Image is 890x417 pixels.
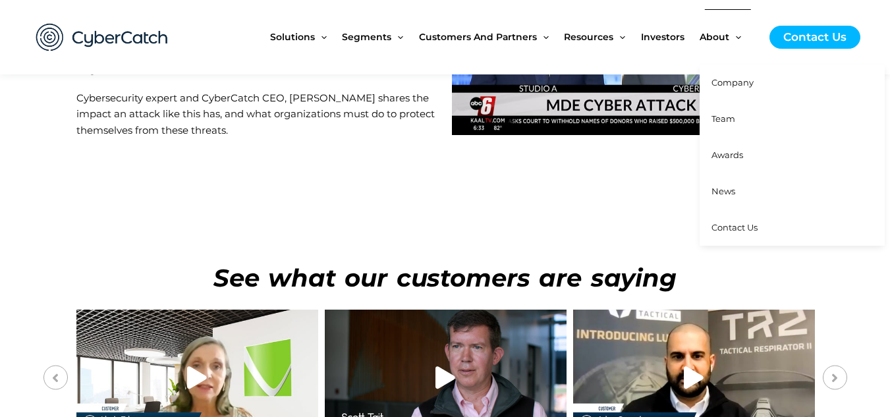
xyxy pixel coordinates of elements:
[641,9,684,65] span: Investors
[270,9,756,65] nav: Site Navigation: New Main Menu
[641,9,700,65] a: Investors
[823,365,847,389] button: Next
[700,101,885,137] a: Team
[700,209,885,246] a: Contact Us
[43,365,68,389] button: Previous
[613,9,625,65] span: Menu Toggle
[270,9,315,65] span: Solutions
[391,9,403,65] span: Menu Toggle
[564,9,613,65] span: Resources
[23,10,181,65] img: CyberCatch
[711,150,743,160] span: Awards
[700,9,729,65] span: About
[76,90,439,139] p: Cybersecurity expert and CyberCatch CEO, [PERSON_NAME] shares the impact an attack like this has,...
[315,9,327,65] span: Menu Toggle
[711,222,758,233] span: Contact Us
[419,9,537,65] span: Customers and Partners
[700,137,885,173] a: Awards
[711,186,735,196] span: News
[537,9,549,65] span: Menu Toggle
[711,113,735,124] span: Team
[729,9,741,65] span: Menu Toggle
[769,26,860,49] a: Contact Us
[700,173,885,209] a: News
[700,65,885,101] a: Company
[342,9,391,65] span: Segments
[711,77,754,88] span: Company
[76,260,814,296] h3: See what our customers are saying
